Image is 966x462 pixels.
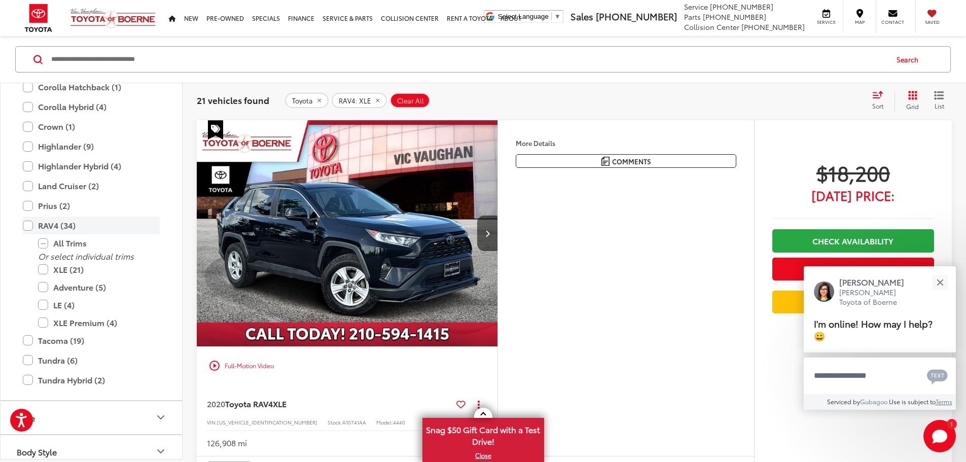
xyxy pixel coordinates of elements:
span: 4440 [393,418,405,426]
span: 21 vehicles found [197,94,269,106]
span: Service [815,19,838,25]
a: Value Your Trade [772,291,934,313]
button: Comments [516,154,736,168]
div: Close[PERSON_NAME][PERSON_NAME] Toyota of BoerneI'm online! How may I help? 😀Type your messageCha... [804,266,956,410]
p: [PERSON_NAME] [839,276,914,288]
button: Toggle Chat Window [923,420,956,452]
label: Corolla Hatchback (1) [23,78,160,96]
label: LE (4) [38,296,160,314]
button: Actions [470,395,487,413]
span: Serviced by [827,397,860,406]
div: 2020 Toyota RAV4 XLE 0 [196,120,498,346]
textarea: Type your message [804,358,956,394]
button: Close [929,271,951,293]
span: Model: [376,418,393,426]
button: Grid View [895,90,926,111]
button: PricePrice [1,401,183,434]
span: Collision Center [684,22,739,32]
span: VIN: [207,418,217,426]
span: dropdown dots [478,400,480,408]
span: Contact [881,19,904,25]
span: [PHONE_NUMBER] [741,22,805,32]
span: [PHONE_NUMBER] [710,2,773,12]
span: Grid [906,102,919,111]
span: Toyota [292,97,313,105]
div: Price [155,411,167,423]
span: A10741AA [342,418,366,426]
a: Gubagoo. [860,397,889,406]
span: 1 [950,421,953,426]
img: Comments [601,157,610,165]
a: Select Language​ [498,13,561,20]
span: Sales [570,10,593,23]
label: XLE Premium (4) [38,314,160,332]
span: Select Language [498,13,549,20]
label: Tundra Hybrid (2) [23,371,160,389]
span: Use is subject to [889,397,936,406]
span: Parts [684,12,701,22]
span: Service [684,2,708,12]
label: Highlander (9) [23,137,160,155]
button: Next image [477,216,497,251]
span: 2020 [207,398,225,409]
i: Or select individual trims [38,250,134,262]
button: Clear All [390,93,430,108]
span: $18,200 [772,160,934,185]
span: [PHONE_NUMBER] [596,10,677,23]
span: I'm online! How may I help? 😀 [814,316,933,342]
span: Toyota RAV4 [225,398,273,409]
input: Search by Make, Model, or Keyword [50,47,887,72]
button: remove RAV4: XLE [332,93,387,108]
button: Get Price Now [772,258,934,280]
span: Map [848,19,871,25]
a: Terms [936,397,952,406]
img: Vic Vaughan Toyota of Boerne [70,8,156,28]
label: All Trims [38,234,160,252]
span: List [934,101,944,110]
span: [PHONE_NUMBER] [703,12,766,22]
label: XLE (21) [38,261,160,278]
a: Check Availability [772,229,934,252]
div: 126,908 mi [207,437,247,449]
label: Crown (1) [23,118,160,135]
span: Saved [921,19,943,25]
button: List View [926,90,952,111]
span: ▼ [554,13,561,20]
span: Stock: [328,418,342,426]
button: Select sort value [867,90,895,111]
label: Prius (2) [23,197,160,215]
label: RAV4 (34) [23,217,160,234]
span: Special [208,120,223,139]
span: Clear All [397,97,424,105]
div: Body Style [17,447,57,456]
label: Tacoma (19) [23,332,160,349]
span: Comments [612,157,651,166]
label: Land Cruiser (2) [23,177,160,195]
span: ​ [551,13,552,20]
button: Search [887,47,933,72]
span: RAV4: XLE [339,97,371,105]
button: remove Toyota [285,93,329,108]
div: Body Style [155,445,167,457]
svg: Start Chat [923,420,956,452]
span: XLE [273,398,287,409]
span: [DATE] Price: [772,190,934,200]
button: Chat with SMS [924,364,951,387]
label: Highlander Hybrid (4) [23,157,160,175]
img: 2020 Toyota RAV4 XLE [196,120,498,347]
h4: More Details [516,139,736,147]
p: [PERSON_NAME] Toyota of Boerne [839,288,914,307]
label: Tundra (6) [23,351,160,369]
label: Adventure (5) [38,278,160,296]
label: Corolla Hybrid (4) [23,98,160,116]
a: 2020 Toyota RAV4 XLE2020 Toyota RAV4 XLE2020 Toyota RAV4 XLE2020 Toyota RAV4 XLE [196,120,498,346]
span: [US_VEHICLE_IDENTIFICATION_NUMBER] [217,418,317,426]
span: Sort [872,101,883,110]
svg: Text [927,368,948,384]
span: Snag $50 Gift Card with a Test Drive! [423,419,543,450]
a: 2020Toyota RAV4XLE [207,398,452,409]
